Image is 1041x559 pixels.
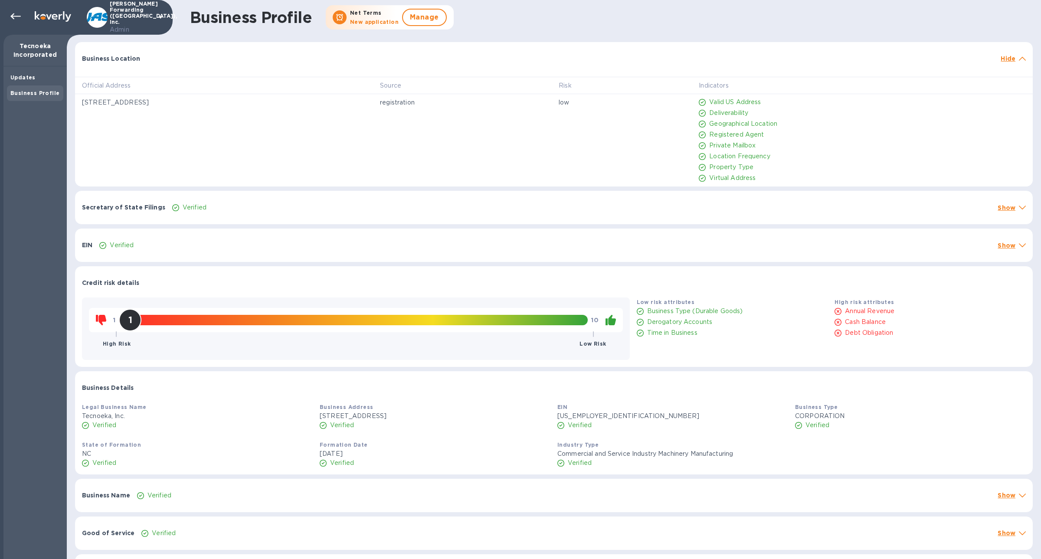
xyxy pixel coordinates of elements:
[709,130,764,139] p: Registered Agent
[709,173,756,183] p: Virtual Address
[699,81,728,90] p: Indicators
[75,517,1033,550] div: Good of ServiceVerifiedShow
[402,9,447,26] button: Manage
[113,317,115,324] b: 1
[330,458,354,467] p: Verified
[795,412,1026,421] p: CORPORATION
[557,449,788,458] p: Commercial and Service Industry Machinery Manufacturing
[998,529,1015,537] p: Show
[82,81,131,90] p: Official Address
[709,119,777,128] p: Geographical Location
[110,1,153,34] p: [PERSON_NAME] Forwarding ([GEOGRAPHIC_DATA]), Inc.
[1001,54,1015,63] p: Hide
[557,412,788,421] p: [US_EMPLOYER_IDENTIFICATION_NUMBER]
[82,404,147,410] b: Legal Business Name
[998,241,1015,250] p: Show
[845,328,893,337] p: Debt Obligation
[591,317,598,324] b: 10
[559,98,685,107] p: low
[380,98,545,107] p: registration
[82,491,130,500] p: Business Name
[75,371,1033,399] div: Business Details
[75,479,1033,512] div: Business NameVerifiedShow
[998,491,1015,500] p: Show
[380,81,401,90] p: Source
[330,421,354,430] p: Verified
[190,8,312,26] h1: Business Profile
[557,404,567,410] b: EIN
[350,19,399,25] b: New application
[82,441,141,448] b: State of Formation
[637,299,695,305] b: Low risk attributes
[699,81,740,90] span: Indicators
[350,10,382,16] b: Net Terms
[75,191,1033,224] div: Secretary of State FilingsVerifiedShow
[82,529,134,537] p: Good of Service
[709,108,748,118] p: Deliverability
[75,229,1033,262] div: EINVerifiedShow
[835,299,894,305] b: High risk attributes
[320,441,368,448] b: Formation Date
[103,340,131,347] b: High Risk
[845,307,894,316] p: Annual Revenue
[559,81,583,90] span: Risk
[10,42,60,59] p: Tecnoeka Incorporated
[82,81,142,90] span: Official Address
[10,74,36,81] b: Updates
[110,241,134,250] p: Verified
[82,203,165,212] p: Secretary of State Filings
[647,317,713,327] p: Derogatory Accounts
[845,317,886,327] p: Cash Balance
[579,340,606,347] b: Low Risk
[568,458,592,467] p: Verified
[92,421,116,430] p: Verified
[320,449,550,458] p: [DATE]
[320,412,550,421] p: [STREET_ADDRESS]
[795,404,838,410] b: Business Type
[35,11,71,22] img: Logo
[92,458,116,467] p: Verified
[647,307,743,316] p: Business Type (Durable Goods)
[647,328,697,337] p: Time in Business
[82,412,313,421] p: Tecnoeka, Inc.
[709,152,770,161] p: Location Frequency
[75,42,1033,70] div: Business LocationHide
[320,404,373,410] b: Business Address
[709,98,761,107] p: Valid US Address
[75,266,1033,294] div: Credit risk details
[82,383,134,392] p: Business Details
[82,54,141,63] p: Business Location
[568,421,592,430] p: Verified
[410,12,439,23] span: Manage
[128,314,132,325] h2: 1
[183,203,206,212] p: Verified
[110,25,153,34] p: Admin
[82,241,92,249] p: EIN
[82,98,366,107] p: [STREET_ADDRESS]
[152,529,176,538] p: Verified
[559,81,572,90] p: Risk
[82,278,139,287] p: Credit risk details
[557,441,599,448] b: Industry Type
[147,491,171,500] p: Verified
[709,141,756,150] p: Private Mailbox
[998,203,1015,212] p: Show
[380,81,412,90] span: Source
[82,449,313,458] p: NC
[10,90,59,96] b: Business Profile
[805,421,829,430] p: Verified
[709,163,753,172] p: Property Type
